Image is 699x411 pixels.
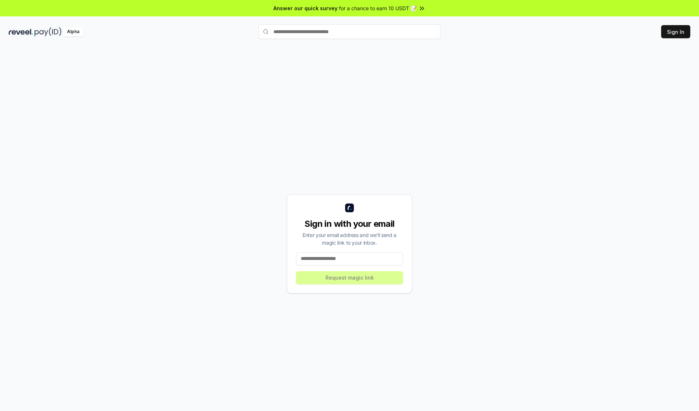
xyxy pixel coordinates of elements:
img: logo_small [345,203,354,212]
span: for a chance to earn 10 USDT 📝 [339,4,417,12]
div: Sign in with your email [296,218,403,230]
div: Alpha [63,27,83,36]
button: Sign In [661,25,690,38]
div: Enter your email address and we’ll send a magic link to your inbox. [296,231,403,246]
img: pay_id [35,27,62,36]
img: reveel_dark [9,27,33,36]
span: Answer our quick survey [273,4,337,12]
